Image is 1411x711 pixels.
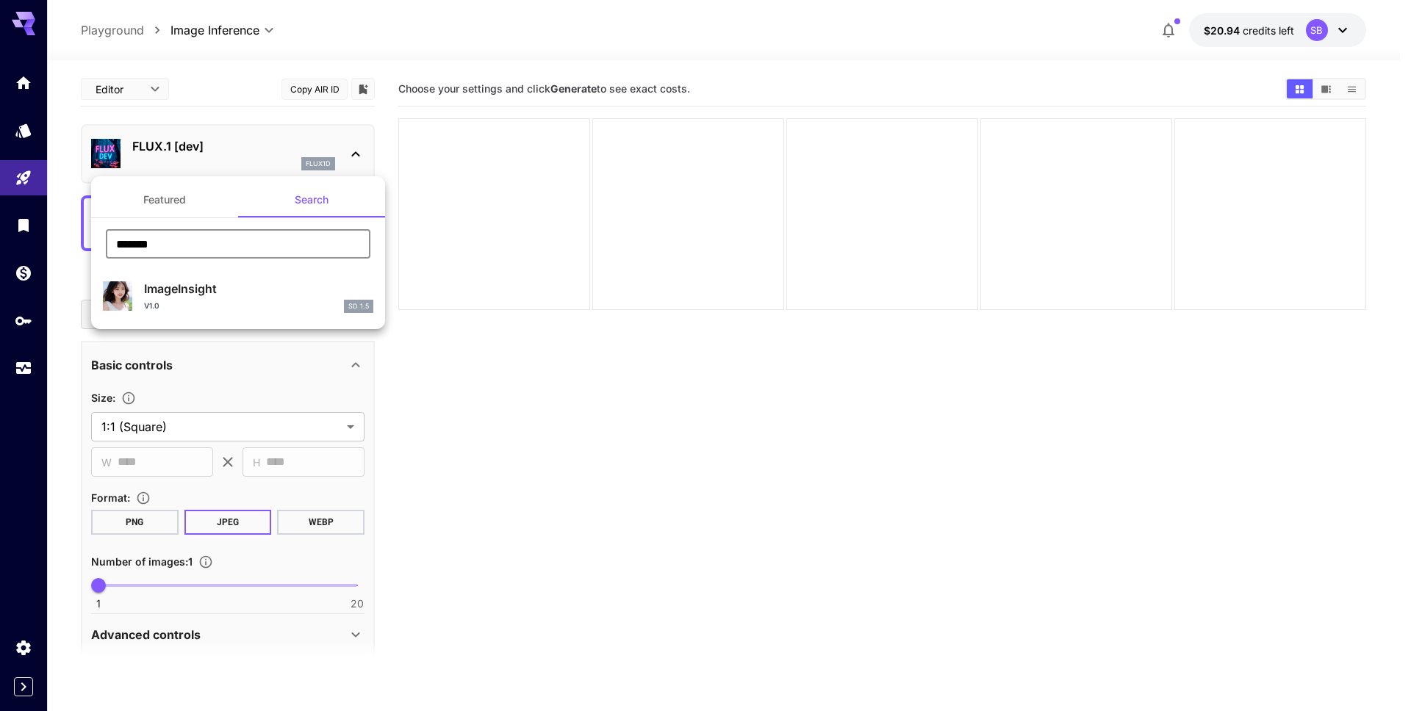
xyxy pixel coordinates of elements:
p: SD 1.5 [348,301,369,311]
p: ImageInsight [144,280,373,297]
button: Search [238,182,385,217]
button: Featured [91,182,238,217]
div: ImageInsightv1.0SD 1.5 [103,274,373,319]
p: v1.0 [144,300,159,311]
